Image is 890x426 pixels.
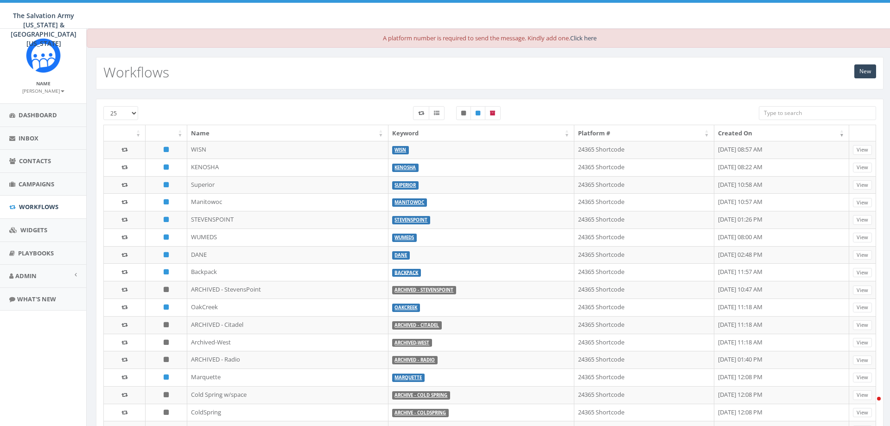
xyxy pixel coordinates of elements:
a: KENOSHA [394,165,416,171]
a: View [853,390,872,400]
td: [DATE] 12:08 PM [714,386,849,404]
td: Cold Spring w/space [187,386,388,404]
td: STEVENSPOINT [187,211,388,229]
td: [DATE] 11:18 AM [714,299,849,316]
a: View [853,250,872,260]
td: [DATE] 10:57 AM [714,193,849,211]
td: [DATE] 01:40 PM [714,351,849,369]
a: View [853,303,872,312]
td: [DATE] 08:22 AM [714,159,849,176]
a: DANE [394,252,407,258]
a: New [854,64,876,78]
i: Unpublished [164,356,169,362]
label: Archived [485,106,501,120]
td: [DATE] 11:18 AM [714,316,849,334]
th: Keyword: activate to sort column ascending [388,125,574,141]
span: The Salvation Army [US_STATE] & [GEOGRAPHIC_DATA][US_STATE] [11,11,76,48]
th: Created On: activate to sort column ascending [714,125,849,141]
td: [DATE] 01:26 PM [714,211,849,229]
a: Manitowoc [394,199,424,205]
td: [DATE] 11:18 AM [714,334,849,351]
td: 24365 Shortcode [574,281,714,299]
span: Playbooks [18,249,54,257]
td: ColdSpring [187,404,388,421]
a: View [853,356,872,365]
th: : activate to sort column ascending [146,125,187,141]
i: Unpublished [164,322,169,328]
td: 24365 Shortcode [574,369,714,386]
a: View [853,215,872,225]
td: 24365 Shortcode [574,193,714,211]
td: Backpack [187,263,388,281]
td: [DATE] 10:47 AM [714,281,849,299]
label: Unpublished [456,106,471,120]
img: Rally_Corp_Icon_1.png [26,38,61,73]
i: Unpublished [164,286,169,292]
a: [PERSON_NAME] [22,86,64,95]
i: Published [164,269,169,275]
td: [DATE] 12:08 PM [714,369,849,386]
td: 24365 Shortcode [574,176,714,194]
small: [PERSON_NAME] [22,88,64,94]
a: ARCHIVED - StevensPoint [394,287,453,293]
span: Campaigns [19,180,54,188]
td: 24365 Shortcode [574,404,714,421]
td: [DATE] 02:48 PM [714,246,849,264]
td: 24365 Shortcode [574,386,714,404]
td: 24365 Shortcode [574,351,714,369]
i: Published [164,234,169,240]
td: ARCHIVED - Citadel [187,316,388,334]
a: View [853,233,872,242]
a: View [853,145,872,155]
a: View [853,338,872,348]
i: Published [164,216,169,223]
td: ARCHIVED - Radio [187,351,388,369]
td: Manitowoc [187,193,388,211]
td: [DATE] 08:57 AM [714,141,849,159]
td: ARCHIVED - StevensPoint [187,281,388,299]
td: 24365 Shortcode [574,246,714,264]
th: : activate to sort column ascending [104,125,146,141]
td: KENOSHA [187,159,388,176]
td: OakCreek [187,299,388,316]
td: Superior [187,176,388,194]
a: View [853,373,872,382]
td: 24365 Shortcode [574,159,714,176]
th: Name: activate to sort column ascending [187,125,388,141]
a: ARCHIVED - RADIO [394,357,435,363]
i: Published [164,304,169,310]
small: Name [36,80,51,87]
a: Archive - ColdSpring [394,410,446,416]
i: Unpublished [164,409,169,415]
span: Widgets [20,226,47,234]
i: Published [164,182,169,188]
i: Published [164,252,169,258]
td: Marquette [187,369,388,386]
a: Backpack [394,269,418,275]
a: OakCreek [394,305,417,311]
td: [DATE] 08:00 AM [714,229,849,246]
span: Dashboard [19,111,57,119]
i: Unpublished [164,392,169,398]
a: View [853,320,872,330]
a: View [853,286,872,295]
i: Published [164,374,169,380]
td: 24365 Shortcode [574,299,714,316]
td: Archived-West [187,334,388,351]
td: 24365 Shortcode [574,141,714,159]
td: 24365 Shortcode [574,229,714,246]
span: Workflows [19,203,58,211]
a: View [853,268,872,278]
a: View [853,180,872,190]
iframe: Intercom live chat [858,394,881,417]
label: Published [470,106,485,120]
label: Menu [429,106,445,120]
a: Archived-West [394,340,429,346]
a: View [853,163,872,172]
a: View [853,198,872,208]
a: WUMEDS [394,235,414,241]
td: 24365 Shortcode [574,211,714,229]
td: 24365 Shortcode [574,334,714,351]
a: Superior [394,182,416,188]
label: Workflow [413,106,429,120]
